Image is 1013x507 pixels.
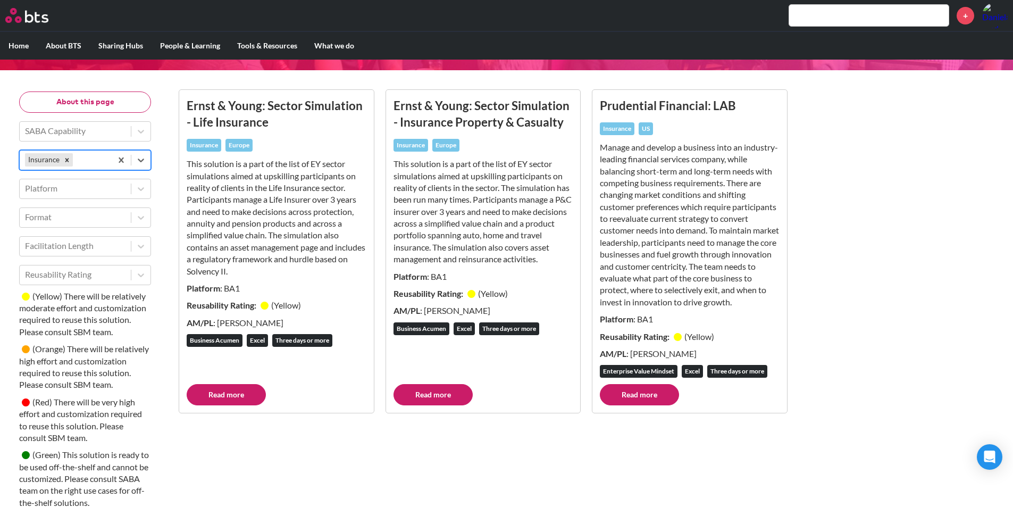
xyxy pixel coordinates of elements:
[982,3,1008,28] a: Profile
[19,291,146,337] small: There will be relatively moderate effort and customization required to reuse this solution. Pleas...
[394,384,473,405] a: Read more
[982,3,1008,28] img: Daniela Trad
[394,158,573,265] p: This solution is a part of the list of EY sector simulations aimed at upskilling participants on ...
[19,344,149,389] small: There will be relatively high effort and customization required to reuse this solution. Please co...
[152,32,229,60] label: People & Learning
[600,142,780,308] p: Manage and develop a business into an industry-leading financial services company, while balancin...
[19,397,142,443] small: There will be very high effort and customization required to reuse this solution. Please consult ...
[306,32,363,60] label: What we do
[5,8,68,23] a: Go home
[478,288,508,298] small: ( Yellow )
[187,300,258,310] strong: Reusability Rating:
[432,139,459,152] div: Europe
[454,322,475,335] div: Excel
[32,450,61,460] small: ( Green )
[707,365,767,378] div: Three days or more
[600,314,633,324] strong: Platform
[600,348,780,360] p: : [PERSON_NAME]
[394,139,428,152] div: Insurance
[600,384,679,405] a: Read more
[600,313,780,325] p: : BA1
[187,158,366,277] p: This solution is a part of the list of EY sector simulations aimed at upskilling participants on ...
[394,271,427,281] strong: Platform
[271,300,301,310] small: ( Yellow )
[187,97,366,131] h3: Ernst & Young: Sector Simulation - Life Insurance
[682,365,703,378] div: Excel
[229,32,306,60] label: Tools & Resources
[5,8,48,23] img: BTS Logo
[32,291,62,301] small: ( Yellow )
[600,97,780,114] h3: Prudential Financial: LAB
[19,92,151,113] button: About this page
[187,384,266,405] a: Read more
[479,322,539,335] div: Three days or more
[394,97,573,131] h3: Ernst & Young: Sector Simulation - Insurance Property & Casualty
[600,122,634,135] div: Insurance
[187,334,242,347] div: Business Acumen
[394,322,449,335] div: Business Acumen
[61,153,73,167] div: Remove Insurance
[394,305,420,315] strong: AM/PL
[187,318,213,328] strong: AM/PL
[600,331,671,342] strong: Reusability Rating:
[957,7,974,24] a: +
[187,283,220,293] strong: Platform
[25,153,61,167] div: Insurance
[90,32,152,60] label: Sharing Hubs
[247,334,268,347] div: Excel
[394,305,573,317] p: : [PERSON_NAME]
[187,317,366,329] p: : [PERSON_NAME]
[37,32,90,60] label: About BTS
[187,139,221,152] div: Insurance
[600,348,626,359] strong: AM/PL
[187,282,366,294] p: : BA1
[600,365,677,378] div: Enterprise Value Mindset
[684,331,714,342] small: ( Yellow )
[225,139,253,152] div: Europe
[394,288,465,298] strong: Reusability Rating:
[394,271,573,282] p: : BA1
[977,444,1002,470] div: Open Intercom Messenger
[272,334,332,347] div: Three days or more
[32,344,65,354] small: ( Orange )
[32,397,52,407] small: ( Red )
[639,122,653,135] div: US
